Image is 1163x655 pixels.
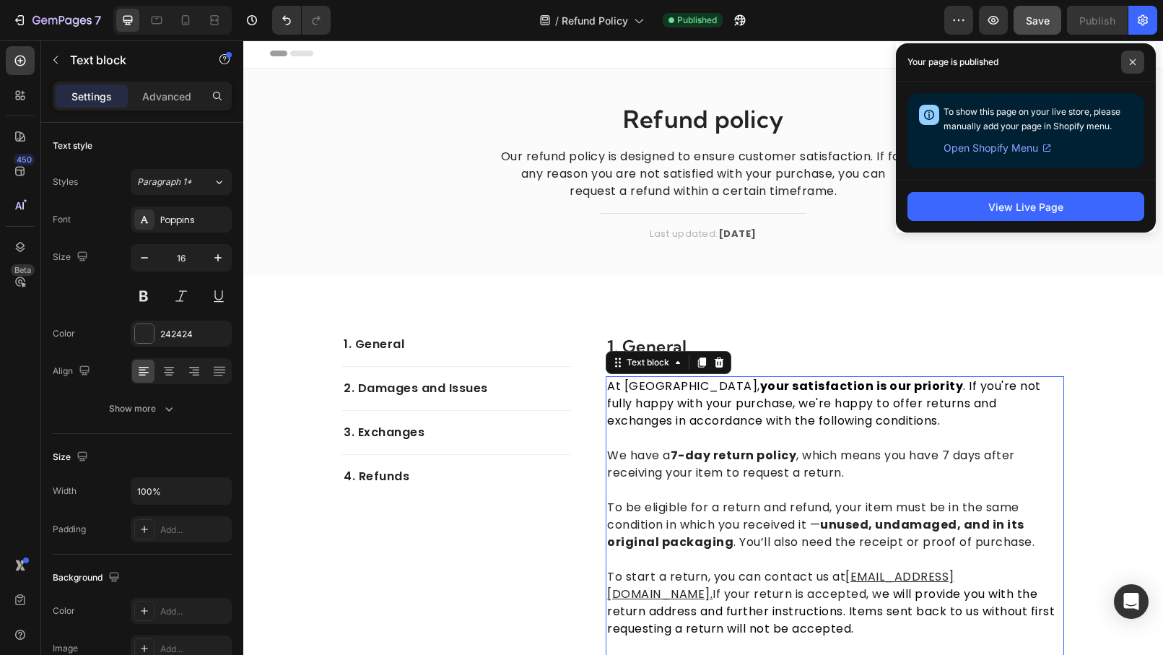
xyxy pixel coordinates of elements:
[160,328,228,341] div: 242424
[131,478,231,504] input: Auto
[677,14,717,27] span: Published
[427,407,554,423] strong: 7-day return policy
[272,6,331,35] div: Undo/Redo
[380,316,429,329] div: Text block
[53,327,75,340] div: Color
[562,13,628,28] span: Refund Policy
[1014,6,1061,35] button: Save
[364,441,819,511] p: ⁠⁠⁠⁠⁠⁠⁠ To be eligible for a return and refund, your item must be in the same condition in which ...
[142,89,191,104] p: Advanced
[53,604,75,617] div: Color
[1114,584,1149,619] div: Open Intercom Messenger
[53,213,71,226] div: Font
[243,40,1163,655] iframe: Design area
[256,108,664,160] p: Our refund policy is designed to ensure customer satisfaction. If for any reason you are not sati...
[53,448,91,467] div: Size
[988,199,1063,214] div: View Live Page
[53,362,93,381] div: Align
[160,605,228,618] div: Add...
[364,295,819,317] p: 1. general
[53,568,123,588] div: Background
[11,264,35,276] div: Beta
[256,64,664,93] p: Refund policy
[100,295,326,313] p: 1. General
[14,154,35,165] div: 450
[907,55,998,69] p: Your page is published
[364,476,781,510] strong: unused, undamaged, and in its original packaging
[944,106,1120,131] span: To show this page on your live store, please manually add your page in Shopify menu.
[1079,13,1115,28] div: Publish
[100,383,326,401] p: 3. Exchanges
[907,192,1144,221] button: View Live Page
[70,51,193,69] p: Text block
[364,545,811,597] span: e will provide you with the return address and further instructions. Items sent back to us withou...
[944,139,1038,157] span: Open Shopify Menu
[364,511,819,597] p: To start a return, you can contact us at If your return is accepted, w
[71,89,112,104] p: Settings
[160,524,228,537] div: Add...
[160,214,228,227] div: Poppins
[53,485,77,498] div: Width
[53,642,78,655] div: Image
[100,428,326,445] p: 4. Refunds
[100,339,326,357] p: 2. Damages and Issues
[53,139,92,152] div: Text style
[53,248,91,267] div: Size
[364,528,711,562] u: [EMAIL_ADDRESS][DOMAIN_NAME].
[53,175,78,188] div: Styles
[53,523,86,536] div: Padding
[517,337,720,354] strong: your satisfaction is our priority
[364,337,798,389] span: At [GEOGRAPHIC_DATA], . If you're not fully happy with your purchase, we're happy to offer return...
[137,175,192,188] span: Paragraph 1*
[6,6,108,35] button: 7
[475,186,513,200] strong: [DATE]
[95,12,101,29] p: 7
[555,13,559,28] span: /
[1067,6,1128,35] button: Publish
[131,169,232,195] button: Paragraph 1*
[1026,14,1050,27] span: Save
[53,396,232,422] button: Show more
[364,407,819,441] p: We have a , which means you have 7 days after receiving your item to request a return.
[109,402,176,416] div: Show more
[256,186,664,201] p: Last updated:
